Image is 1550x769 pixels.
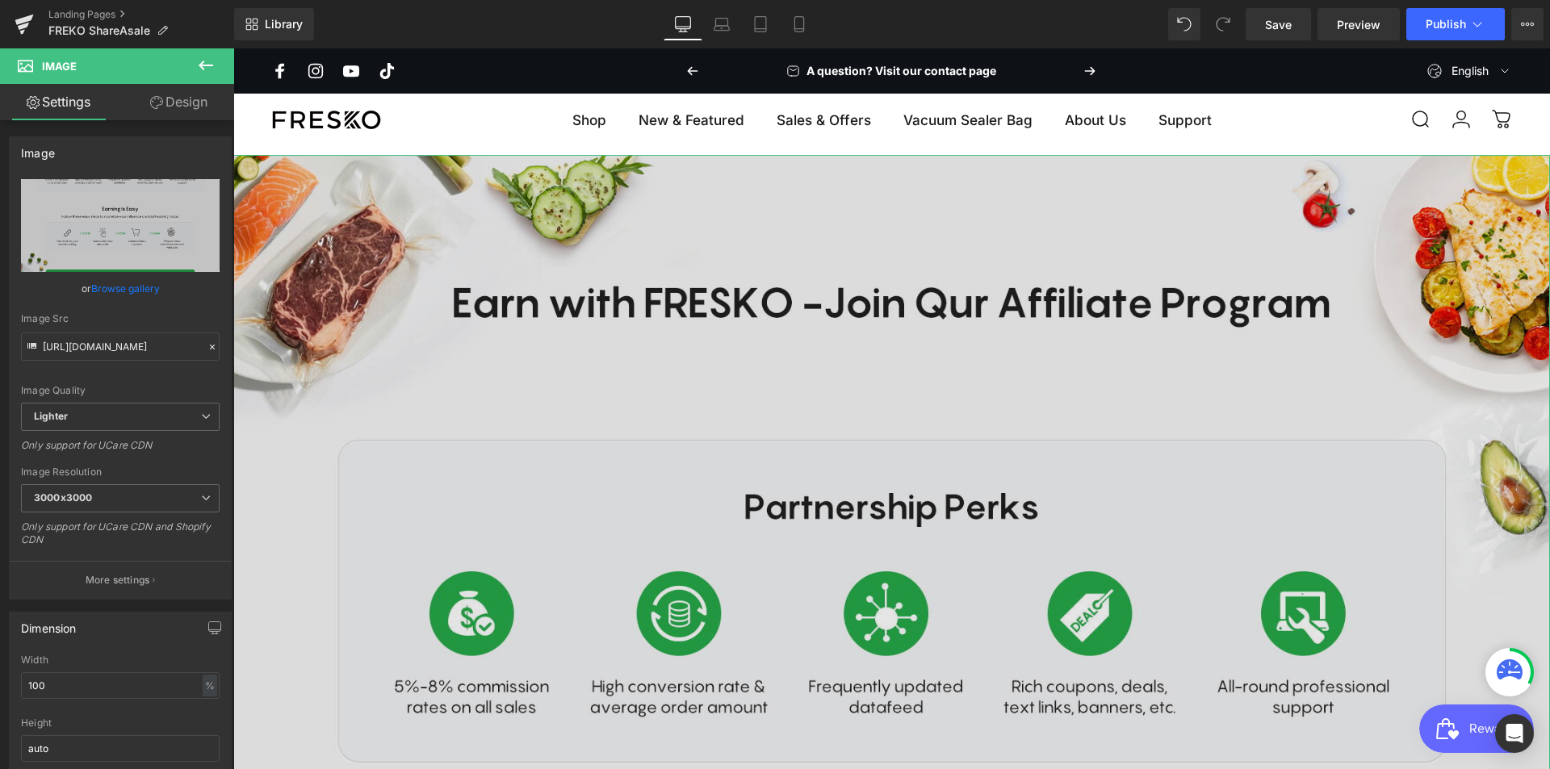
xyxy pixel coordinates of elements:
[1265,16,1292,33] span: Save
[21,313,220,324] div: Image Src
[21,439,220,462] div: Only support for UCare CDN
[21,672,220,699] input: auto
[1168,8,1200,40] button: Undo
[21,735,220,762] input: auto
[323,54,389,88] button: Shop
[120,84,237,120] a: Design
[389,54,527,88] button: New & Featured
[265,17,303,31] span: Library
[91,274,160,303] a: Browse gallery
[34,410,68,422] b: Lighter
[21,612,77,635] div: Dimension
[34,491,92,504] b: 3000x3000
[1250,53,1286,89] a: 0 items
[573,15,763,29] strong: A question? Visit our contact page
[21,717,220,729] div: Height
[815,54,909,88] a: About Us
[234,8,314,40] a: New Library
[21,520,220,557] div: Only support for UCare CDN and Shopify CDN
[203,675,217,696] div: %
[1317,8,1400,40] a: Preview
[909,54,995,88] button: Support
[21,280,220,297] div: or
[780,8,819,40] a: Mobile
[86,573,150,587] p: More settings
[1207,8,1239,40] button: Redo
[48,8,234,21] a: Landing Pages
[1426,18,1466,31] span: Publish
[1406,8,1505,40] button: Publish
[48,24,150,37] span: FREKO ShareAsale
[21,466,220,478] div: Image Resolution
[21,332,220,361] input: Link
[1186,656,1301,704] iframe: Button to open loyalty program pop-up
[21,137,55,160] div: Image
[741,8,780,40] a: Tablet
[10,561,231,599] button: More settings
[1495,714,1534,753] div: Open Intercom Messenger
[527,54,654,88] a: Sales & Offers
[1337,16,1380,33] span: Preview
[654,54,815,88] a: Vacuum Sealer Bag
[21,385,220,396] div: Image Quality
[323,54,995,88] nav: Primary
[42,60,77,73] span: Image
[1218,13,1255,33] span: English
[1511,8,1544,40] button: More
[664,8,702,40] a: Desktop
[21,654,220,666] div: Width
[702,8,741,40] a: Laptop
